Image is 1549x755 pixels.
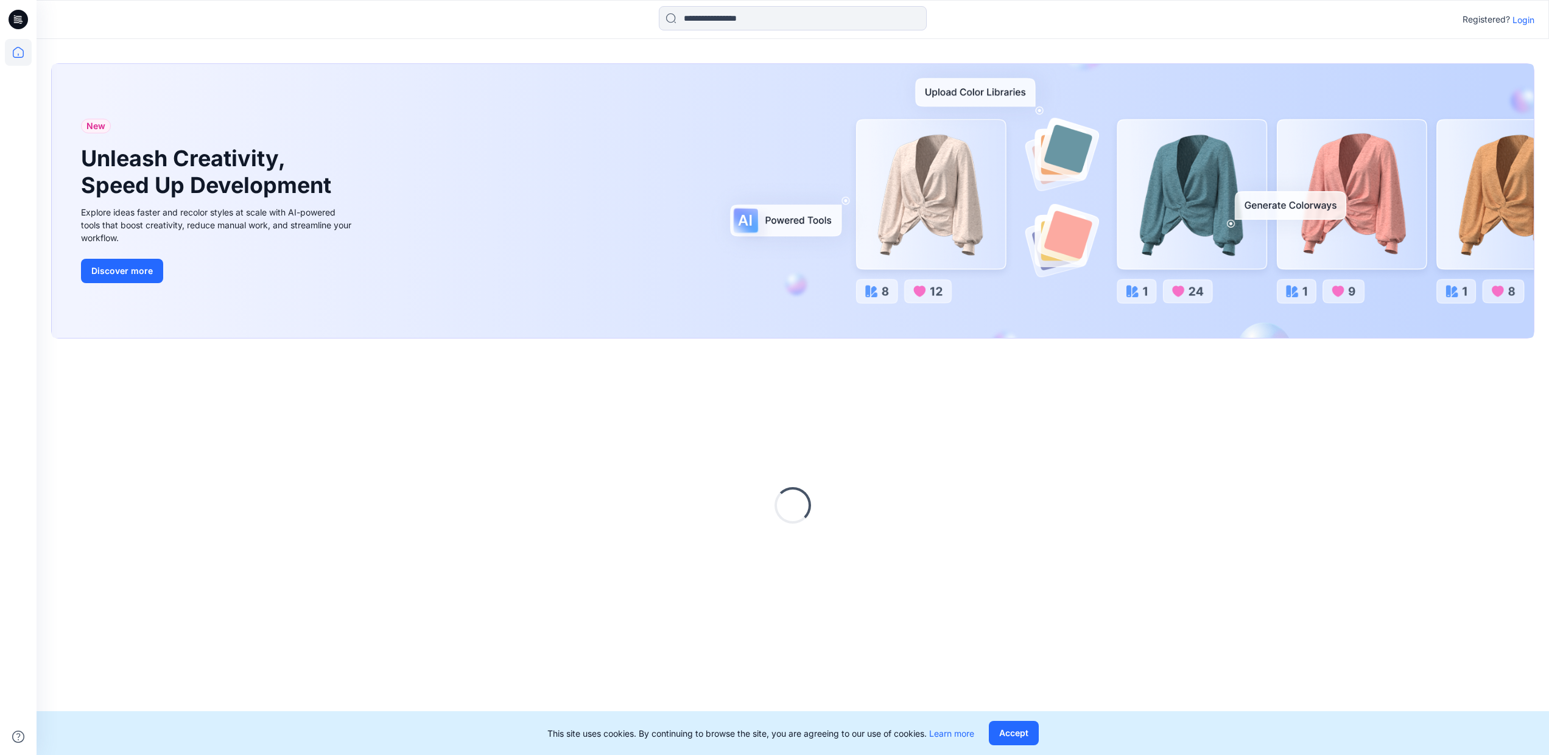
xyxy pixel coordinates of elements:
[81,259,163,283] button: Discover more
[81,206,355,244] div: Explore ideas faster and recolor styles at scale with AI-powered tools that boost creativity, red...
[86,119,105,133] span: New
[1463,12,1510,27] p: Registered?
[929,728,974,739] a: Learn more
[547,727,974,740] p: This site uses cookies. By continuing to browse the site, you are agreeing to our use of cookies.
[81,146,337,198] h1: Unleash Creativity, Speed Up Development
[1512,13,1534,26] p: Login
[81,259,355,283] a: Discover more
[989,721,1039,745] button: Accept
